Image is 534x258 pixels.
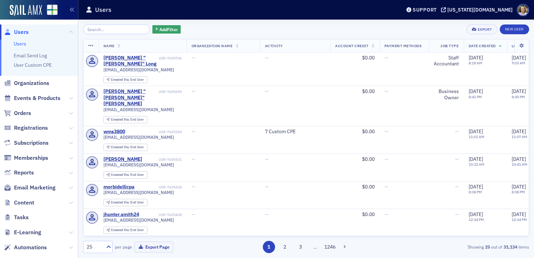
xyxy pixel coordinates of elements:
[192,55,195,61] span: —
[500,24,529,34] a: New User
[384,184,388,190] span: —
[455,184,459,190] span: —
[469,184,483,190] span: [DATE]
[143,157,182,162] div: USR-7655531
[103,190,174,195] span: [EMAIL_ADDRESS][DOMAIN_NAME]
[310,244,320,250] span: …
[4,109,31,117] a: Orders
[14,28,29,36] span: Users
[14,199,34,207] span: Content
[385,244,529,250] div: Showing out of items
[484,244,491,250] strong: 25
[4,94,60,102] a: Events & Products
[4,28,29,36] a: Users
[469,60,482,65] time: 8:18 AM
[512,134,527,139] time: 11:07 AM
[362,128,375,135] span: $0.00
[126,130,182,134] div: USR-7655549
[111,228,130,232] span: Created Via :
[103,184,135,190] div: morbidellicpa
[413,7,437,13] div: Support
[14,184,56,192] span: Email Marketing
[111,145,144,149] div: End User
[265,211,269,217] span: —
[14,229,41,236] span: E-Learning
[111,173,144,177] div: End User
[478,28,492,31] div: Export
[469,43,496,48] span: Date Created
[469,94,482,99] time: 8:41 PM
[103,55,158,67] a: [PERSON_NAME] "[PERSON_NAME]" Long
[362,184,375,190] span: $0.00
[192,128,195,135] span: —
[469,88,483,94] span: [DATE]
[455,211,459,217] span: —
[517,4,529,16] span: Profile
[192,43,233,48] span: Organization Name
[384,88,388,94] span: —
[103,135,174,140] span: [EMAIL_ADDRESS][DOMAIN_NAME]
[512,55,526,61] span: [DATE]
[265,55,269,61] span: —
[4,214,29,221] a: Tasks
[4,79,49,87] a: Organizations
[103,76,147,84] div: Created Via: End User
[111,145,130,149] span: Created Via :
[384,43,422,48] span: Payment Methods
[83,24,150,34] input: Search…
[111,200,130,205] span: Created Via :
[512,162,527,167] time: 10:41 AM
[362,211,375,217] span: $0.00
[103,156,142,163] a: [PERSON_NAME]
[103,116,147,123] div: Created Via: End User
[14,62,52,68] a: User Custom CPE
[440,43,459,48] span: Job Type
[467,24,497,34] button: Export
[4,244,47,251] a: Automations
[512,189,525,194] time: 8:08 PM
[4,229,41,236] a: E-Learning
[324,241,336,253] button: 1246
[10,5,42,16] a: SailAMX
[512,156,526,162] span: [DATE]
[14,79,49,87] span: Organizations
[441,7,515,12] button: [US_STATE][DOMAIN_NAME]
[384,156,388,162] span: —
[265,184,269,190] span: —
[135,242,173,252] button: Export Page
[111,172,130,177] span: Created Via :
[362,88,375,94] span: $0.00
[47,5,58,15] img: SailAMX
[14,154,48,162] span: Memberships
[95,6,111,14] h1: Users
[512,184,526,190] span: [DATE]
[265,43,283,48] span: Activity
[14,169,34,177] span: Reports
[265,129,296,135] a: 7 Custom CPE
[4,154,48,162] a: Memberships
[14,94,60,102] span: Events & Products
[111,201,144,205] div: End User
[103,88,158,107] a: [PERSON_NAME] "[PERSON_NAME]" [PERSON_NAME]
[14,244,47,251] span: Automations
[279,241,291,253] button: 2
[136,185,182,189] div: USR-7655438
[384,128,388,135] span: —
[111,118,144,122] div: End User
[469,128,483,135] span: [DATE]
[512,88,526,94] span: [DATE]
[4,169,34,177] a: Reports
[115,244,132,250] label: per page
[469,134,484,139] time: 11:01 AM
[103,43,115,48] span: Name
[512,211,526,217] span: [DATE]
[103,171,147,179] div: Created Via: End User
[4,199,34,207] a: Content
[14,214,29,221] span: Tasks
[512,60,525,65] time: 9:03 AM
[384,211,388,217] span: —
[42,5,58,16] a: View Homepage
[512,128,526,135] span: [DATE]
